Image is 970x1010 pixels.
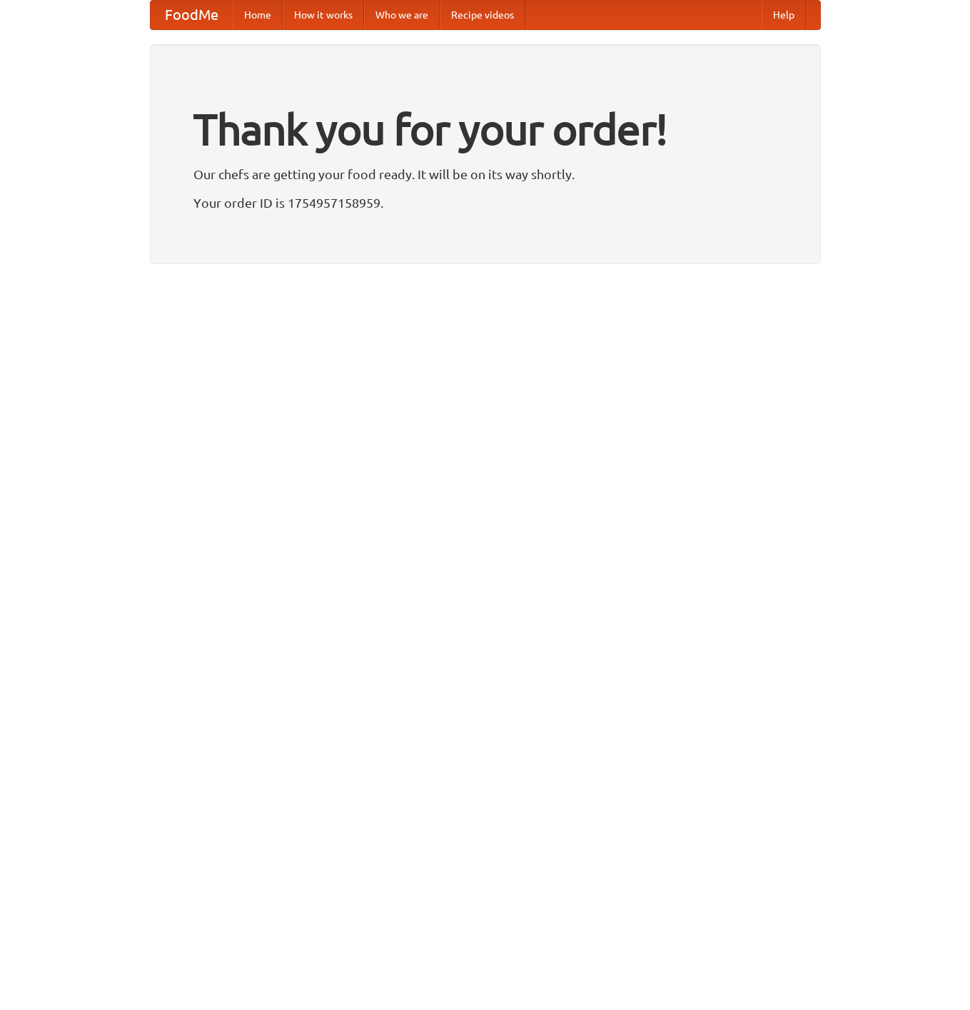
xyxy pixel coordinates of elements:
a: FoodMe [151,1,233,29]
h1: Thank you for your order! [193,95,777,163]
a: Recipe videos [440,1,525,29]
p: Your order ID is 1754957158959. [193,192,777,213]
a: Who we are [364,1,440,29]
p: Our chefs are getting your food ready. It will be on its way shortly. [193,163,777,185]
a: Help [762,1,806,29]
a: Home [233,1,283,29]
a: How it works [283,1,364,29]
